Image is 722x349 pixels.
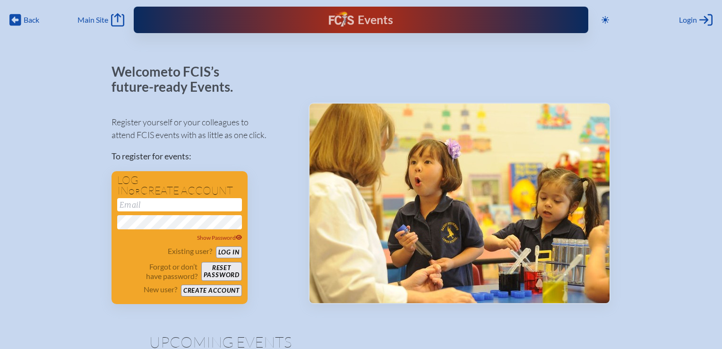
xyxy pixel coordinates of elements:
span: Login [679,15,697,25]
button: Create account [181,285,242,297]
p: New user? [144,285,177,294]
div: FCIS Events — Future ready [262,11,459,28]
button: Resetpassword [201,262,242,281]
a: Main Site [77,13,124,26]
span: Show Password [197,234,242,241]
p: Forgot or don’t have password? [117,262,198,281]
p: Register yourself or your colleagues to attend FCIS events with as little as one click. [112,116,293,141]
span: Back [24,15,39,25]
span: or [129,187,140,196]
span: Main Site [77,15,108,25]
button: Log in [216,246,242,258]
img: Events [309,104,610,303]
p: To register for events: [112,150,293,163]
h1: Log in create account [117,175,242,196]
input: Email [117,198,242,211]
p: Existing user? [168,246,212,256]
p: Welcome to FCIS’s future-ready Events. [112,64,244,94]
